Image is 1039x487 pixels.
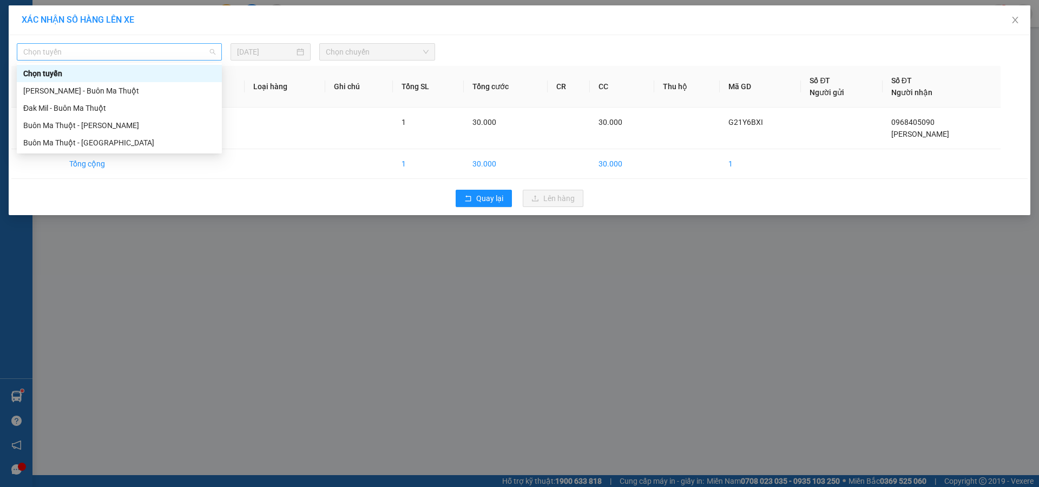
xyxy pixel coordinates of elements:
[11,66,61,108] th: STT
[22,15,134,25] span: XÁC NHẬN SỐ HÀNG LÊN XE
[393,149,463,179] td: 1
[17,65,222,82] div: Chọn tuyến
[17,82,222,99] div: Gia Nghĩa - Buôn Ma Thuột
[654,66,720,108] th: Thu hộ
[23,44,215,60] span: Chọn tuyến
[245,66,325,108] th: Loại hàng
[1000,5,1030,36] button: Close
[810,88,844,97] span: Người gửi
[325,66,393,108] th: Ghi chú
[891,130,949,138] span: [PERSON_NAME]
[464,149,548,179] td: 30.000
[728,118,763,126] span: G21Y6BXI
[599,118,622,126] span: 30.000
[17,134,222,151] div: Buôn Ma Thuột - Gia Nghĩa
[237,46,294,58] input: 15/08/2025
[810,76,830,85] span: Số ĐT
[456,190,512,207] button: rollbackQuay lại
[23,119,215,131] div: Buôn Ma Thuột - [PERSON_NAME]
[472,118,496,126] span: 30.000
[464,66,548,108] th: Tổng cước
[17,117,222,134] div: Buôn Ma Thuột - Đak Mil
[590,66,654,108] th: CC
[393,66,463,108] th: Tổng SL
[891,76,912,85] span: Số ĐT
[23,85,215,97] div: [PERSON_NAME] - Buôn Ma Thuột
[1011,16,1020,24] span: close
[548,66,590,108] th: CR
[23,102,215,114] div: Đak Mil - Buôn Ma Thuột
[402,118,406,126] span: 1
[720,149,801,179] td: 1
[891,88,932,97] span: Người nhận
[476,192,503,204] span: Quay lại
[326,44,429,60] span: Chọn chuyến
[464,195,472,203] span: rollback
[61,149,144,179] td: Tổng cộng
[23,137,215,149] div: Buôn Ma Thuột - [GEOGRAPHIC_DATA]
[523,190,583,207] button: uploadLên hàng
[590,149,654,179] td: 30.000
[720,66,801,108] th: Mã GD
[17,99,222,117] div: Đak Mil - Buôn Ma Thuột
[891,118,935,126] span: 0968405090
[23,68,215,79] div: Chọn tuyến
[11,108,61,149] td: 1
